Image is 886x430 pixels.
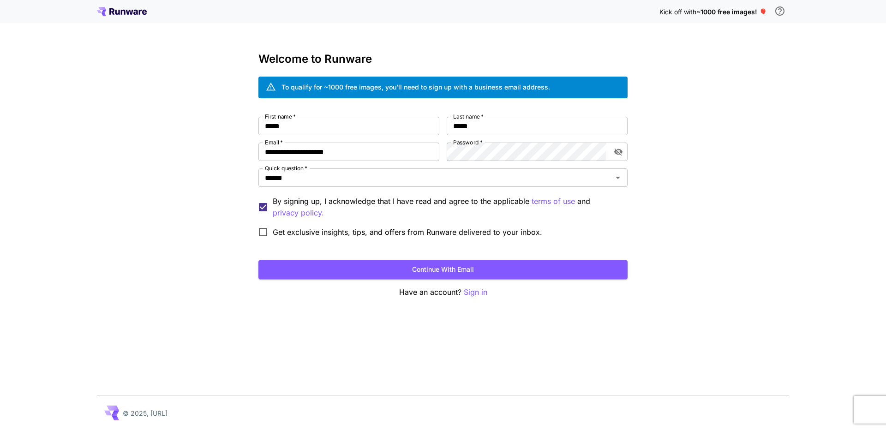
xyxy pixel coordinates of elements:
[696,8,767,16] span: ~1000 free images! 🎈
[265,138,283,146] label: Email
[258,260,628,279] button: Continue with email
[611,171,624,184] button: Open
[464,287,487,298] button: Sign in
[273,207,324,219] button: By signing up, I acknowledge that I have read and agree to the applicable terms of use and
[610,143,627,160] button: toggle password visibility
[532,196,575,207] button: By signing up, I acknowledge that I have read and agree to the applicable and privacy policy.
[659,8,696,16] span: Kick off with
[273,227,542,238] span: Get exclusive insights, tips, and offers from Runware delivered to your inbox.
[123,408,168,418] p: © 2025, [URL]
[273,196,620,219] p: By signing up, I acknowledge that I have read and agree to the applicable and
[453,113,484,120] label: Last name
[258,287,628,298] p: Have an account?
[532,196,575,207] p: terms of use
[273,207,324,219] p: privacy policy.
[281,82,550,92] div: To qualify for ~1000 free images, you’ll need to sign up with a business email address.
[453,138,483,146] label: Password
[771,2,789,20] button: In order to qualify for free credit, you need to sign up with a business email address and click ...
[265,113,296,120] label: First name
[265,164,307,172] label: Quick question
[258,53,628,66] h3: Welcome to Runware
